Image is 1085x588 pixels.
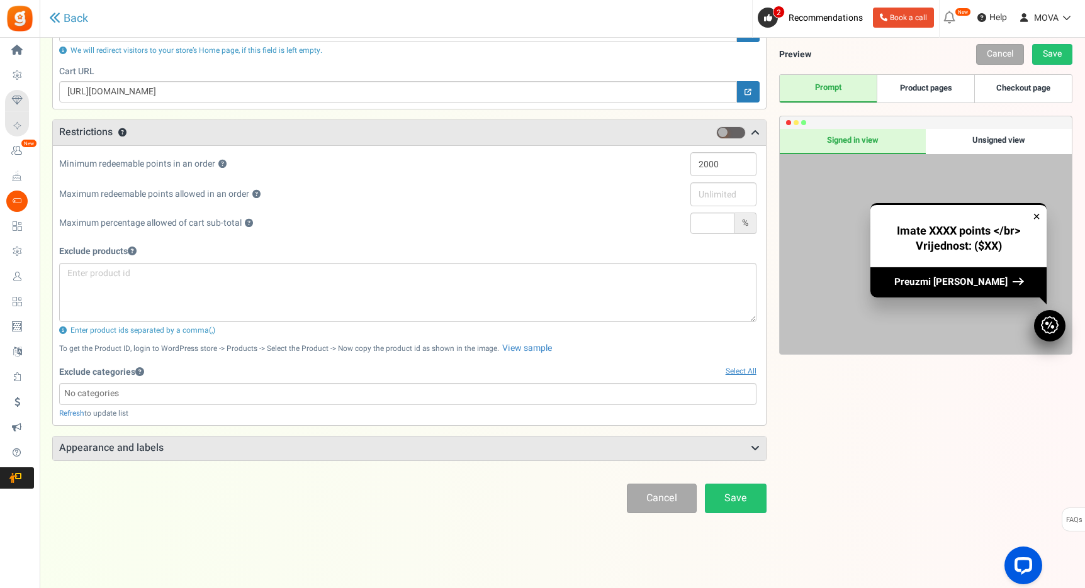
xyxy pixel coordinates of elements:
[779,50,811,59] h5: Preview
[5,140,34,162] a: New
[1041,316,1059,334] img: badge.svg
[1032,44,1072,65] a: Save
[877,75,974,103] a: Product pages
[976,44,1024,65] a: Cancel
[49,12,88,25] a: Back
[59,247,756,256] h5: Exclude products
[59,325,756,336] div: Enter product ids separated by a comma(,)
[218,160,227,169] button: ?
[873,8,934,28] a: Book a call
[53,436,766,460] h3: Appearance and labels
[1034,11,1059,25] span: MOVA
[6,4,34,33] img: Gratisfaction
[63,387,753,401] input: No categories
[780,129,1072,354] div: Preview only
[59,216,253,230] span: Maximum percentage allowed of cart sub-total
[726,366,756,377] a: Select All
[986,11,1007,24] span: Help
[773,6,785,18] span: 2
[59,65,760,78] label: Cart URL
[734,213,756,234] div: %
[59,408,84,419] a: Refresh
[59,343,499,354] small: To get the Product ID, login to WordPress store -> Products -> Select the Product -> Now copy the...
[690,152,756,176] input: 0
[59,408,756,419] div: to update list
[1065,508,1082,532] span: FAQs
[789,11,863,25] span: Recommendations
[59,187,261,201] span: Maximum redeemable points allowed in an order
[780,75,877,103] a: Prompt
[758,8,868,28] a: 2 Recommendations
[118,129,126,137] button: ?
[70,45,322,56] span: We will redirect visitors to your store’s Home page, if this field is left empty.
[21,139,37,148] em: New
[897,223,1021,255] span: Imate XXXX points </br> Vrijednost: ($XX)
[245,219,253,228] button: ?
[894,275,1008,289] span: Preuzmi [PERSON_NAME]
[974,75,1072,103] a: Checkout page
[870,267,1047,297] div: Preuzmi [PERSON_NAME]
[705,484,767,513] a: Save
[499,342,555,355] a: View sample
[780,129,926,154] div: Signed in view
[59,125,113,140] span: Restrictions
[59,157,227,170] span: Minimum redeemable points in an order
[955,8,971,16] em: New
[59,81,737,103] input: Optional
[690,182,756,206] input: Unlimited
[972,8,1012,28] a: Help
[627,484,697,513] a: Cancel
[1033,208,1040,225] div: ×
[59,367,144,377] h5: Exclude categories
[926,129,1072,154] div: Unsigned view
[252,191,261,199] button: ?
